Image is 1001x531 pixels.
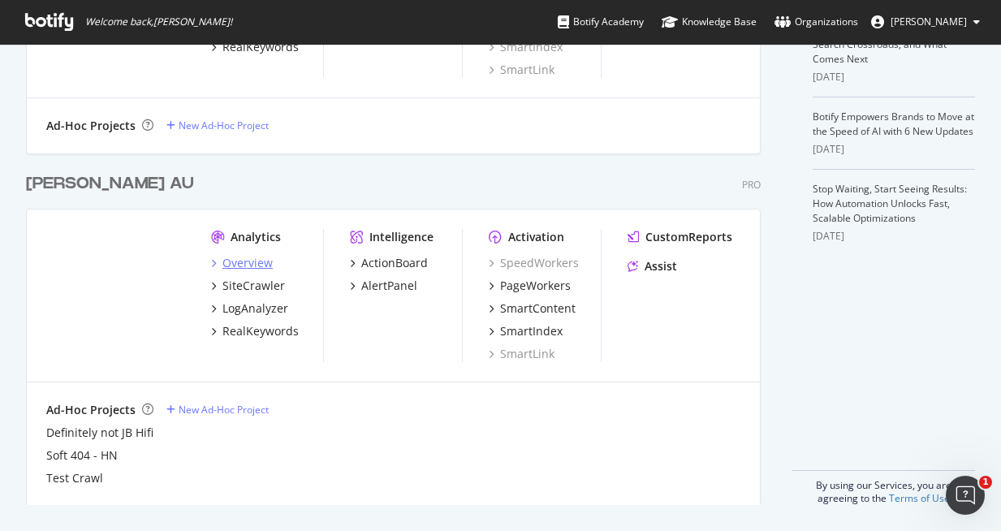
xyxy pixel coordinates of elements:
[891,15,967,28] span: Laine Wheelhouse
[792,470,975,505] div: By using our Services, you are agreeing to the
[361,278,417,294] div: AlertPanel
[46,425,153,441] a: Definitely not JB Hifi
[628,229,732,245] a: CustomReports
[500,323,563,339] div: SmartIndex
[211,323,299,339] a: RealKeywords
[350,255,428,271] a: ActionBoard
[26,172,201,196] a: [PERSON_NAME] AU
[889,491,950,505] a: Terms of Use
[946,476,985,515] iframe: Intercom live chat
[222,300,288,317] div: LogAnalyzer
[211,39,299,55] a: RealKeywords
[85,15,232,28] span: Welcome back, [PERSON_NAME] !
[46,229,185,340] img: harveynorman.com.au
[46,118,136,134] div: Ad-Hoc Projects
[350,278,417,294] a: AlertPanel
[231,229,281,245] div: Analytics
[489,255,579,271] a: SpeedWorkers
[489,62,554,78] a: SmartLink
[645,229,732,245] div: CustomReports
[645,258,677,274] div: Assist
[813,70,975,84] div: [DATE]
[742,178,761,192] div: Pro
[489,346,554,362] a: SmartLink
[858,9,993,35] button: [PERSON_NAME]
[46,447,118,464] a: Soft 404 - HN
[489,278,571,294] a: PageWorkers
[211,255,273,271] a: Overview
[489,39,563,55] a: SmartIndex
[179,403,269,417] div: New Ad-Hoc Project
[222,278,285,294] div: SiteCrawler
[662,14,757,30] div: Knowledge Base
[211,300,288,317] a: LogAnalyzer
[222,323,299,339] div: RealKeywords
[166,119,269,132] a: New Ad-Hoc Project
[222,39,299,55] div: RealKeywords
[500,300,576,317] div: SmartContent
[46,470,103,486] a: Test Crawl
[179,119,269,132] div: New Ad-Hoc Project
[558,14,644,30] div: Botify Academy
[26,172,194,196] div: [PERSON_NAME] AU
[979,476,992,489] span: 1
[813,110,974,138] a: Botify Empowers Brands to Move at the Speed of AI with 6 New Updates
[813,182,967,225] a: Stop Waiting, Start Seeing Results: How Automation Unlocks Fast, Scalable Optimizations
[813,8,967,66] a: Leveling the Playing Field: Why Growth-Stage Companies Are at a Search Crossroads, and What Comes...
[211,278,285,294] a: SiteCrawler
[774,14,858,30] div: Organizations
[489,323,563,339] a: SmartIndex
[813,142,975,157] div: [DATE]
[508,229,564,245] div: Activation
[361,255,428,271] div: ActionBoard
[369,229,434,245] div: Intelligence
[489,300,576,317] a: SmartContent
[813,229,975,244] div: [DATE]
[628,258,677,274] a: Assist
[46,402,136,418] div: Ad-Hoc Projects
[166,403,269,417] a: New Ad-Hoc Project
[500,278,571,294] div: PageWorkers
[222,255,273,271] div: Overview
